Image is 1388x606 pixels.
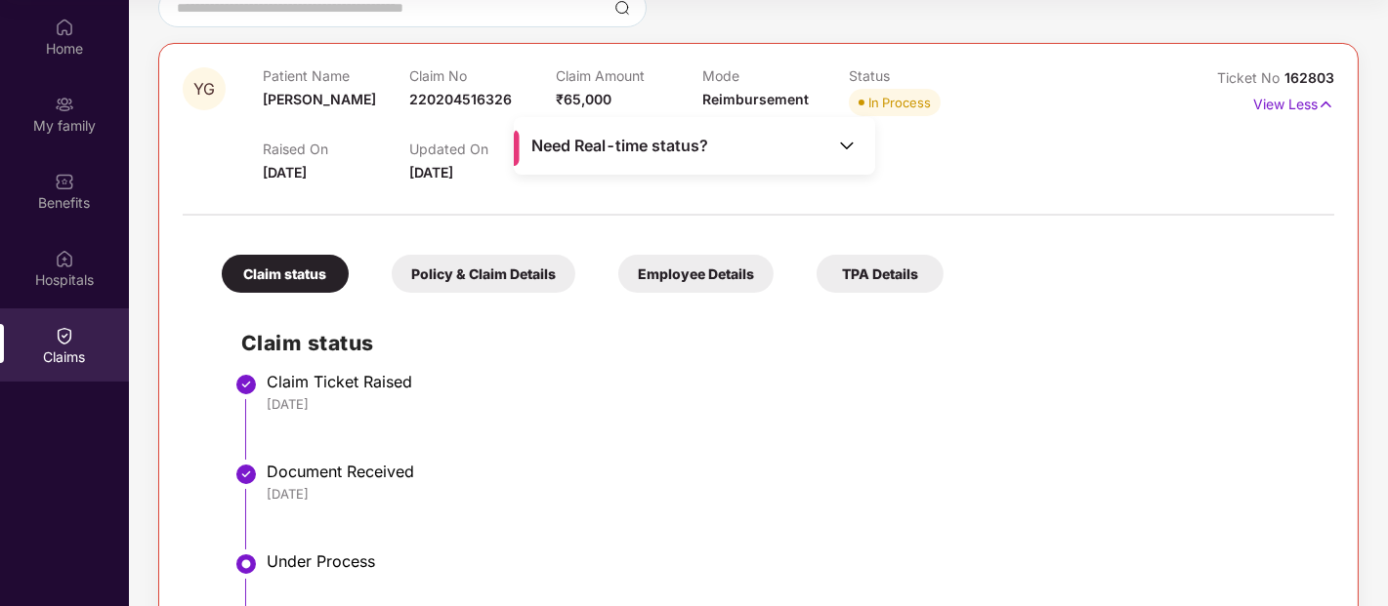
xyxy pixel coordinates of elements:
span: 220204516326 [409,91,512,107]
div: Employee Details [618,255,774,293]
span: Need Real-time status? [531,136,708,156]
span: 162803 [1284,69,1334,86]
p: Status [849,67,995,84]
div: Document Received [267,462,1315,481]
div: Policy & Claim Details [392,255,575,293]
p: Mode [702,67,849,84]
img: svg+xml;base64,PHN2ZyBpZD0iSG9tZSIgeG1sbnM9Imh0dHA6Ly93d3cudzMub3JnLzIwMDAvc3ZnIiB3aWR0aD0iMjAiIG... [55,18,74,37]
span: ₹65,000 [556,91,611,107]
img: svg+xml;base64,PHN2ZyBpZD0iSG9zcGl0YWxzIiB4bWxucz0iaHR0cDovL3d3dy53My5vcmcvMjAwMC9zdmciIHdpZHRoPS... [55,249,74,268]
div: [DATE] [267,395,1315,413]
p: Claim Amount [556,67,702,84]
div: Claim Ticket Raised [267,372,1315,391]
span: [DATE] [263,164,307,181]
span: [DATE] [409,164,453,181]
div: In Process [868,93,931,112]
div: Claim status [222,255,349,293]
h2: Claim status [241,327,1315,359]
img: svg+xml;base64,PHN2ZyBpZD0iQ2xhaW0iIHhtbG5zPSJodHRwOi8vd3d3LnczLm9yZy8yMDAwL3N2ZyIgd2lkdGg9IjIwIi... [55,326,74,345]
img: svg+xml;base64,PHN2ZyBpZD0iQmVuZWZpdHMiIHhtbG5zPSJodHRwOi8vd3d3LnczLm9yZy8yMDAwL3N2ZyIgd2lkdGg9Ij... [55,172,74,191]
div: [DATE] [267,485,1315,503]
div: Under Process [267,551,1315,571]
img: Toggle Icon [837,136,857,155]
p: Raised On [263,141,409,157]
span: [PERSON_NAME] [263,91,376,107]
div: TPA Details [817,255,944,293]
img: svg+xml;base64,PHN2ZyBpZD0iU3RlcC1Eb25lLTMyeDMyIiB4bWxucz0iaHR0cDovL3d3dy53My5vcmcvMjAwMC9zdmciIH... [234,463,258,486]
img: svg+xml;base64,PHN2ZyBpZD0iU3RlcC1BY3RpdmUtMzJ4MzIiIHhtbG5zPSJodHRwOi8vd3d3LnczLm9yZy8yMDAwL3N2Zy... [234,552,258,576]
p: Claim No [409,67,556,84]
p: Updated On [409,141,556,157]
img: svg+xml;base64,PHN2ZyB4bWxucz0iaHR0cDovL3d3dy53My5vcmcvMjAwMC9zdmciIHdpZHRoPSIxNyIgaGVpZ2h0PSIxNy... [1318,94,1334,115]
img: svg+xml;base64,PHN2ZyB3aWR0aD0iMjAiIGhlaWdodD0iMjAiIHZpZXdCb3g9IjAgMCAyMCAyMCIgZmlsbD0ibm9uZSIgeG... [55,95,74,114]
p: View Less [1253,89,1334,115]
img: svg+xml;base64,PHN2ZyBpZD0iU3RlcC1Eb25lLTMyeDMyIiB4bWxucz0iaHR0cDovL3d3dy53My5vcmcvMjAwMC9zdmciIH... [234,373,258,396]
p: Patient Name [263,67,409,84]
span: YG [193,81,215,98]
span: Ticket No [1217,69,1284,86]
span: Reimbursement [702,91,809,107]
